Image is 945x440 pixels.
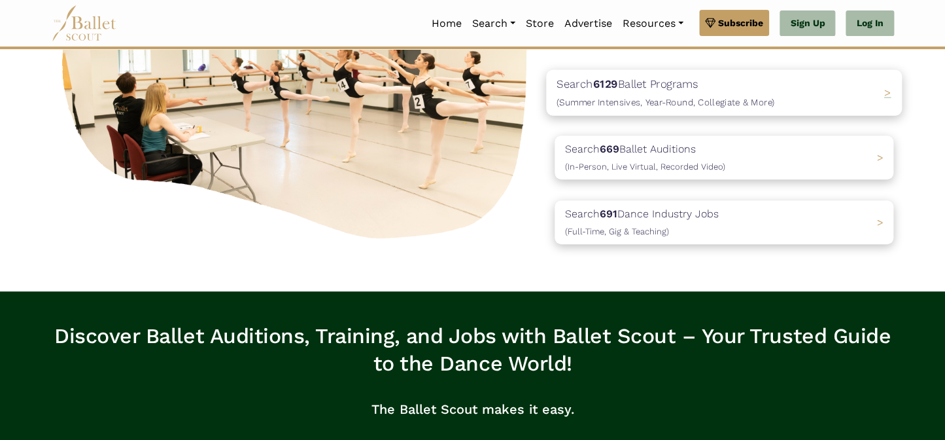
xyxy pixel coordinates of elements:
a: Search669Ballet Auditions(In-Person, Live Virtual, Recorded Video) > [555,136,893,179]
p: Search Dance Industry Jobs [564,206,718,239]
span: Subscribe [718,16,763,30]
p: Search Ballet Auditions [564,141,725,174]
img: gem.svg [705,16,715,30]
span: > [876,216,883,229]
a: Advertise [559,10,617,37]
a: Subscribe [699,10,769,36]
span: (Full-Time, Gig & Teaching) [564,227,668,236]
a: Resources [617,10,689,37]
b: 6129 [593,77,618,90]
span: (In-Person, Live Virtual, Recorded Video) [564,162,725,172]
a: Home [426,10,467,37]
span: > [884,86,891,100]
a: Search6129Ballet Programs(Summer Intensives, Year-Round, Collegiate & More)> [555,71,893,115]
span: (Summer Intensives, Year-Round, Collegiate & More) [557,97,774,107]
span: > [876,151,883,164]
b: 669 [599,143,619,155]
p: Search Ballet Programs [557,75,774,111]
h3: Discover Ballet Auditions, Training, and Jobs with Ballet Scout – Your Trusted Guide to the Dance... [52,323,894,377]
a: Search691Dance Industry Jobs(Full-Time, Gig & Teaching) > [555,200,893,244]
a: Store [521,10,559,37]
a: Log In [846,10,893,37]
b: 691 [599,208,617,220]
a: Search [467,10,521,37]
p: The Ballet Scout makes it easy. [52,388,894,430]
a: Sign Up [780,10,835,37]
